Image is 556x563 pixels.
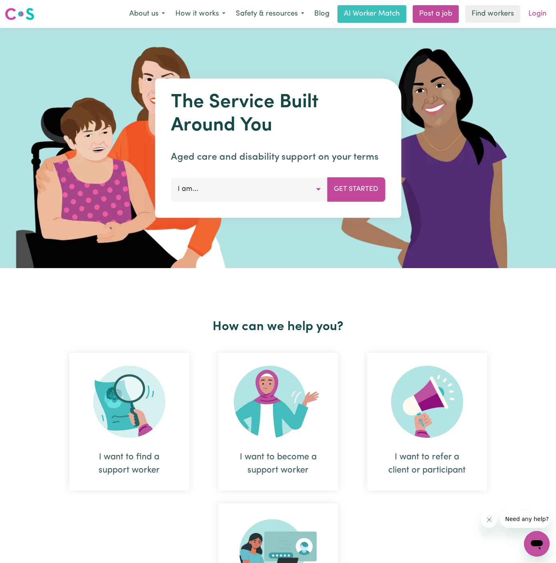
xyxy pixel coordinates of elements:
img: Become Worker [234,366,323,438]
iframe: Message from company [500,510,550,528]
h1: The Service Built Around You [171,91,385,137]
button: How it works [170,6,231,22]
img: Careseekers logo [5,7,34,21]
iframe: Close message [481,512,497,528]
button: Safety & resources [231,6,309,22]
img: Search [93,366,165,438]
a: Find workers [465,5,520,23]
button: About us [124,6,170,22]
a: Careseekers logo [5,5,34,23]
button: Get Started [327,177,385,201]
a: Login [524,5,551,23]
div: I want to find a support worker [88,451,170,477]
div: I want to refer a client or participant [386,451,468,477]
a: AI Worker Match [337,5,406,23]
p: Aged care and disability support on your terms [171,150,385,164]
h2: How can we help you? [55,319,502,335]
iframe: Button to launch messaging window [524,531,550,557]
a: Blog [309,5,334,23]
div: I want to find a support worker [69,353,189,491]
div: I want to refer a client or participant [367,353,487,491]
a: Post a job [413,5,459,23]
div: I want to become a support worker [237,451,319,477]
button: I am... [171,177,327,201]
img: Refer [391,366,463,438]
div: I want to become a support worker [218,353,338,491]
